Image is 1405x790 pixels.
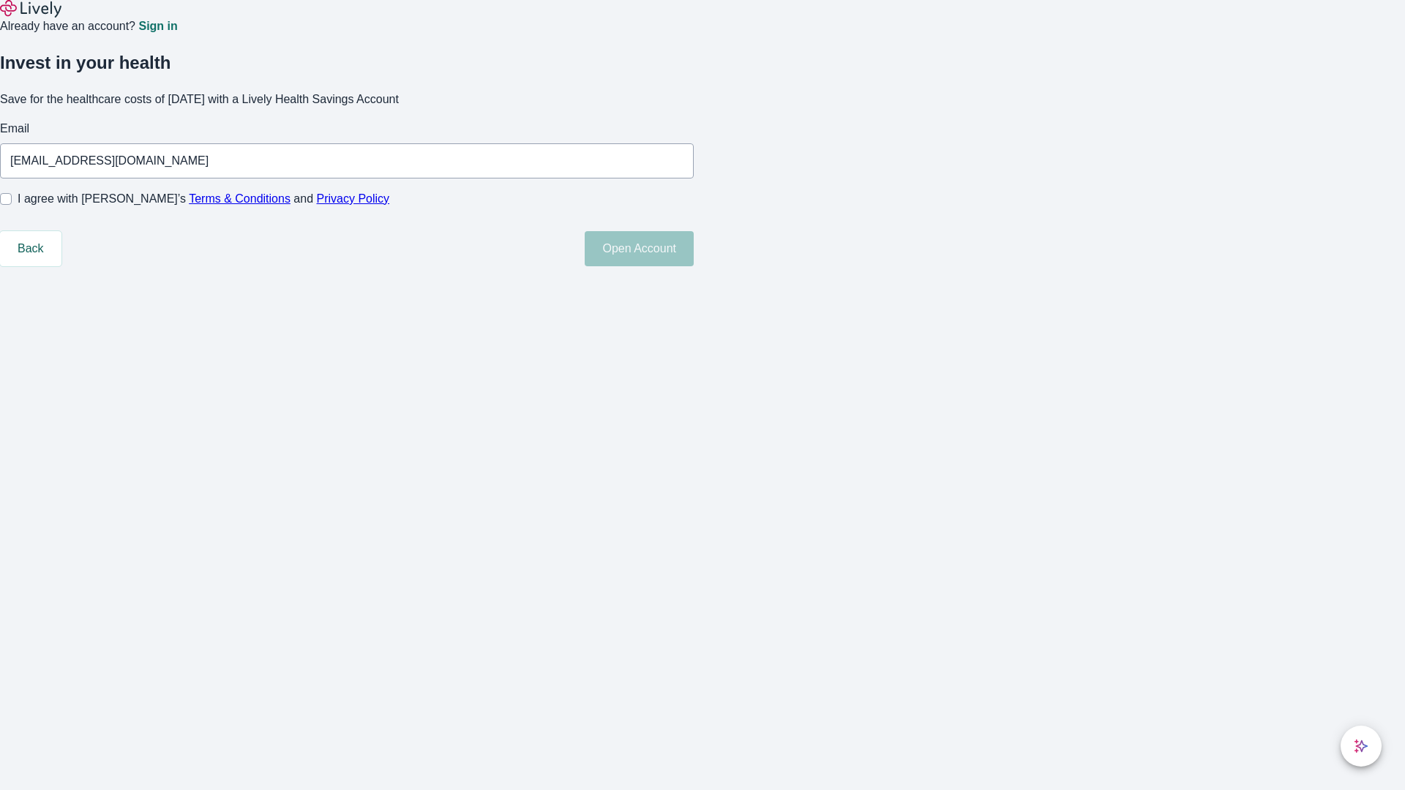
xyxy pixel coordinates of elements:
svg: Lively AI Assistant [1354,739,1368,753]
a: Sign in [138,20,177,32]
a: Privacy Policy [317,192,390,205]
span: I agree with [PERSON_NAME]’s and [18,190,389,208]
button: chat [1341,726,1382,767]
a: Terms & Conditions [189,192,291,205]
